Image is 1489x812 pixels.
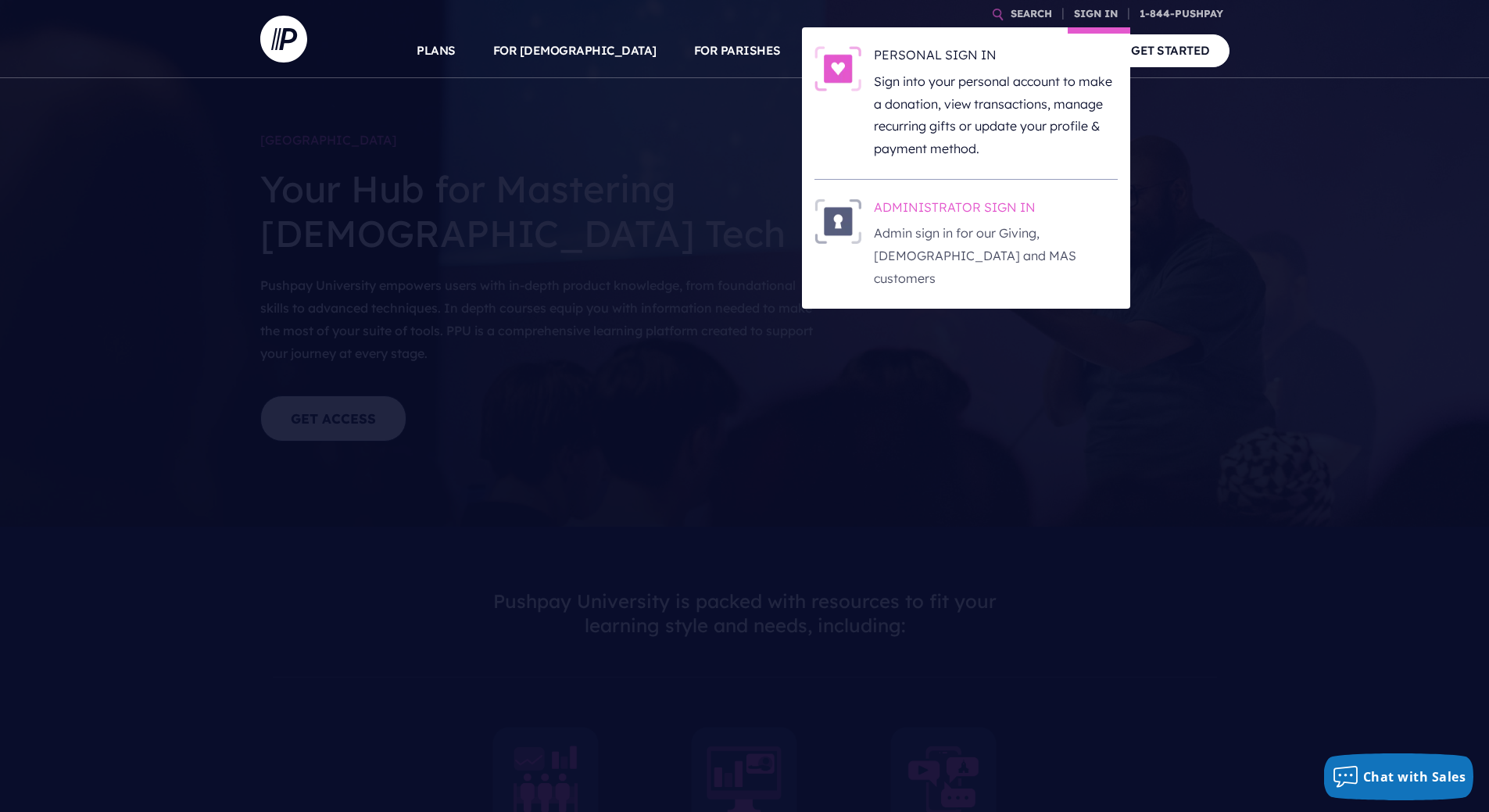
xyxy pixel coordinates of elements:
[1324,753,1474,800] button: Chat with Sales
[874,222,1118,289] p: Admin sign in for our Giving, [DEMOGRAPHIC_DATA] and MAS customers
[814,46,861,91] img: PERSONAL SIGN IN - Illustration
[1111,34,1229,66] a: GET STARTED
[874,199,1118,222] h6: ADMINISTRATOR SIGN IN
[814,199,1118,290] a: ADMINISTRATOR SIGN IN - Illustration ADMINISTRATOR SIGN IN Admin sign in for our Giving, [DEMOGRA...
[417,23,456,78] a: PLANS
[493,23,657,78] a: FOR [DEMOGRAPHIC_DATA]
[1017,23,1075,78] a: COMPANY
[814,46,1118,160] a: PERSONAL SIGN IN - Illustration PERSONAL SIGN IN Sign into your personal account to make a donati...
[874,70,1118,160] p: Sign into your personal account to make a donation, view transactions, manage recurring gifts or ...
[818,23,888,78] a: SOLUTIONS
[694,23,781,78] a: FOR PARISHES
[814,199,861,244] img: ADMINISTRATOR SIGN IN - Illustration
[1363,768,1466,785] span: Chat with Sales
[874,46,1118,70] h6: PERSONAL SIGN IN
[925,23,979,78] a: EXPLORE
